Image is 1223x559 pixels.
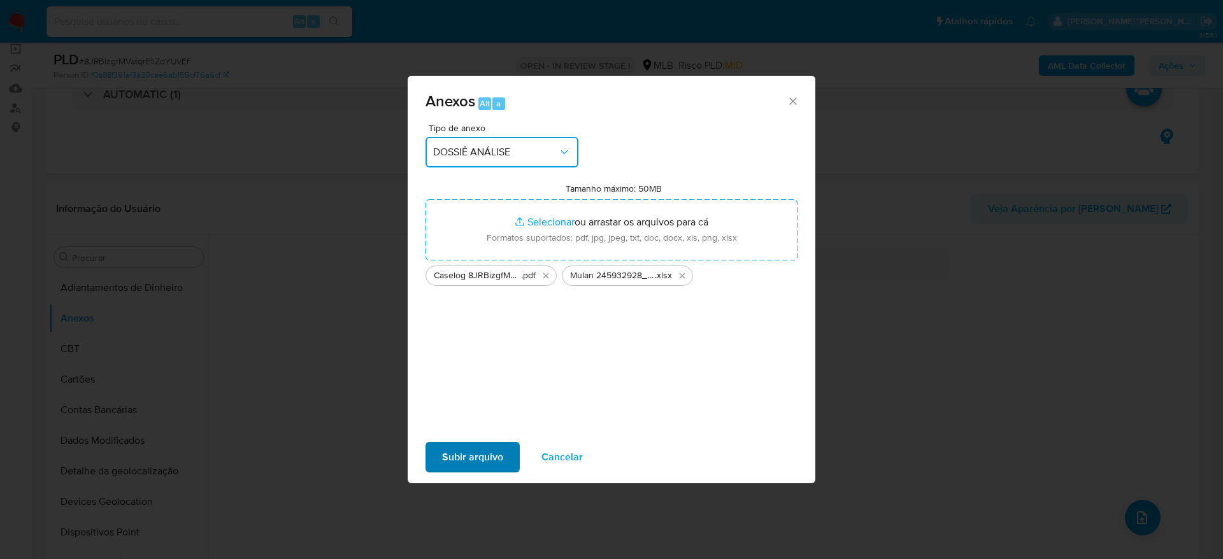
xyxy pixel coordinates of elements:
[426,442,520,472] button: Subir arquivo
[496,97,501,110] span: a
[655,269,672,282] span: .xlsx
[434,269,521,282] span: Caselog 8JRBizgfMVatqrE1lZdYUvEF_2025_08_27_16_50_39 - CPF 22019845814 - [PERSON_NAME]
[787,95,798,106] button: Fechar
[426,90,475,112] span: Anexos
[429,124,582,132] span: Tipo de anexo
[541,443,583,471] span: Cancelar
[442,443,503,471] span: Subir arquivo
[426,137,578,167] button: DOSSIÊ ANÁLISE
[433,146,558,159] span: DOSSIÊ ANÁLISE
[525,442,599,472] button: Cancelar
[480,97,490,110] span: Alt
[538,268,554,283] button: Excluir Caselog 8JRBizgfMVatqrE1lZdYUvEF_2025_08_27_16_50_39 - CPF 22019845814 - CESAR AUGUSTO CA...
[521,269,536,282] span: .pdf
[566,183,662,194] label: Tamanho máximo: 50MB
[675,268,690,283] button: Excluir Mulan 245932928_2025_08_27_16_49_14.xlsx
[426,260,797,286] ul: Arquivos selecionados
[570,269,655,282] span: Mulan 245932928_2025_08_27_16_49_14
